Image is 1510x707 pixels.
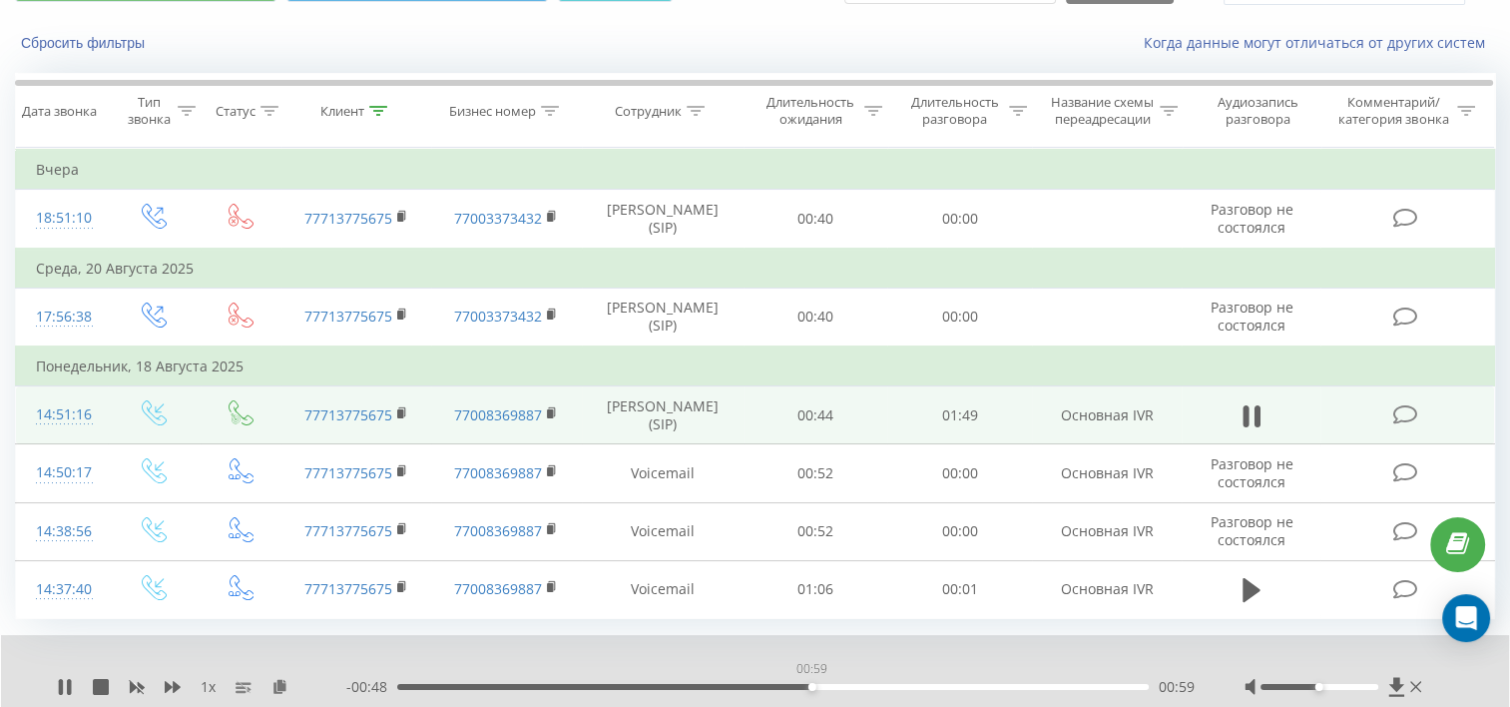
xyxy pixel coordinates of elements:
a: 77008369887 [454,521,542,540]
a: 77008369887 [454,405,542,424]
div: Дата звонка [22,103,97,120]
div: 14:50:17 [36,453,88,492]
div: Accessibility label [1315,683,1323,691]
a: 77713775675 [304,307,392,326]
td: Основная IVR [1032,444,1182,502]
a: 77003373432 [454,209,542,228]
span: Разговор не состоялся [1210,454,1292,491]
div: Длительность разговора [905,94,1004,128]
a: 77713775675 [304,463,392,482]
span: Разговор не состоялся [1210,298,1292,335]
div: Сотрудник [615,103,682,120]
td: [PERSON_NAME] (SIP) [582,386,744,444]
td: [PERSON_NAME] (SIP) [582,288,744,347]
div: Название схемы переадресации [1050,94,1155,128]
td: Voicemail [582,560,744,618]
a: 77713775675 [304,579,392,598]
div: Клиент [320,103,364,120]
td: Voicemail [582,444,744,502]
div: 18:51:10 [36,199,88,238]
div: Open Intercom Messenger [1442,594,1490,642]
div: Аудиозапись разговора [1201,94,1316,128]
div: 14:51:16 [36,395,88,434]
td: Основная IVR [1032,502,1182,560]
td: 00:01 [887,560,1032,618]
div: 14:38:56 [36,512,88,551]
a: 77003373432 [454,307,542,326]
td: 00:00 [887,502,1032,560]
a: 77713775675 [304,405,392,424]
span: 00:59 [1159,677,1195,697]
td: 00:44 [744,386,888,444]
td: Voicemail [582,502,744,560]
td: [PERSON_NAME] (SIP) [582,190,744,249]
div: Accessibility label [808,683,816,691]
td: 00:52 [744,502,888,560]
span: Разговор не состоялся [1210,512,1292,549]
td: 00:00 [887,444,1032,502]
div: Длительность ожидания [761,94,860,128]
button: Сбросить фильтры [15,34,155,52]
span: Разговор не состоялся [1210,200,1292,237]
td: Понедельник, 18 Августа 2025 [16,347,1495,386]
div: Комментарий/категория звонка [1335,94,1452,128]
a: 77008369887 [454,463,542,482]
td: 00:52 [744,444,888,502]
div: 14:37:40 [36,570,88,609]
td: 00:00 [887,288,1032,347]
td: Основная IVR [1032,386,1182,444]
a: 77713775675 [304,209,392,228]
td: 01:06 [744,560,888,618]
a: 77008369887 [454,579,542,598]
div: 00:59 [792,655,831,683]
div: 17:56:38 [36,298,88,337]
span: 1 x [201,677,216,697]
a: 77713775675 [304,521,392,540]
td: 00:40 [744,288,888,347]
a: Когда данные могут отличаться от других систем [1144,33,1495,52]
div: Тип звонка [126,94,173,128]
td: 00:00 [887,190,1032,249]
td: Основная IVR [1032,560,1182,618]
span: - 00:48 [346,677,397,697]
div: Статус [216,103,255,120]
td: Вчера [16,150,1495,190]
td: 01:49 [887,386,1032,444]
td: Среда, 20 Августа 2025 [16,249,1495,289]
div: Бизнес номер [449,103,536,120]
td: 00:40 [744,190,888,249]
